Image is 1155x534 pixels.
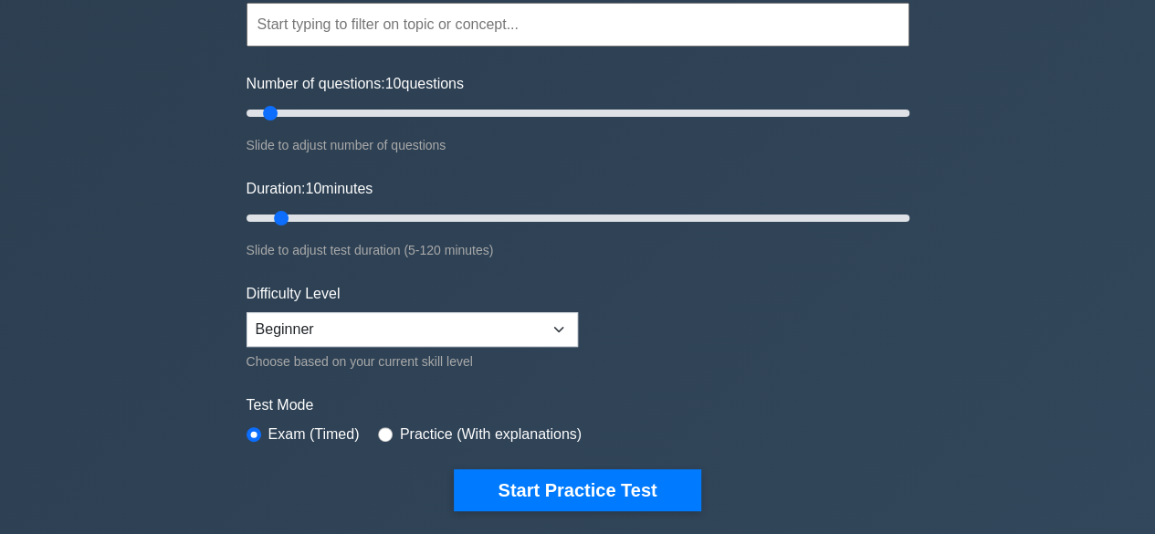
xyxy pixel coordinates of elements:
[247,394,909,416] label: Test Mode
[247,178,373,200] label: Duration: minutes
[247,134,909,156] div: Slide to adjust number of questions
[247,73,464,95] label: Number of questions: questions
[247,3,909,47] input: Start typing to filter on topic or concept...
[385,76,402,91] span: 10
[268,424,360,445] label: Exam (Timed)
[400,424,582,445] label: Practice (With explanations)
[247,283,341,305] label: Difficulty Level
[454,469,700,511] button: Start Practice Test
[247,239,909,261] div: Slide to adjust test duration (5-120 minutes)
[305,181,321,196] span: 10
[247,351,578,372] div: Choose based on your current skill level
